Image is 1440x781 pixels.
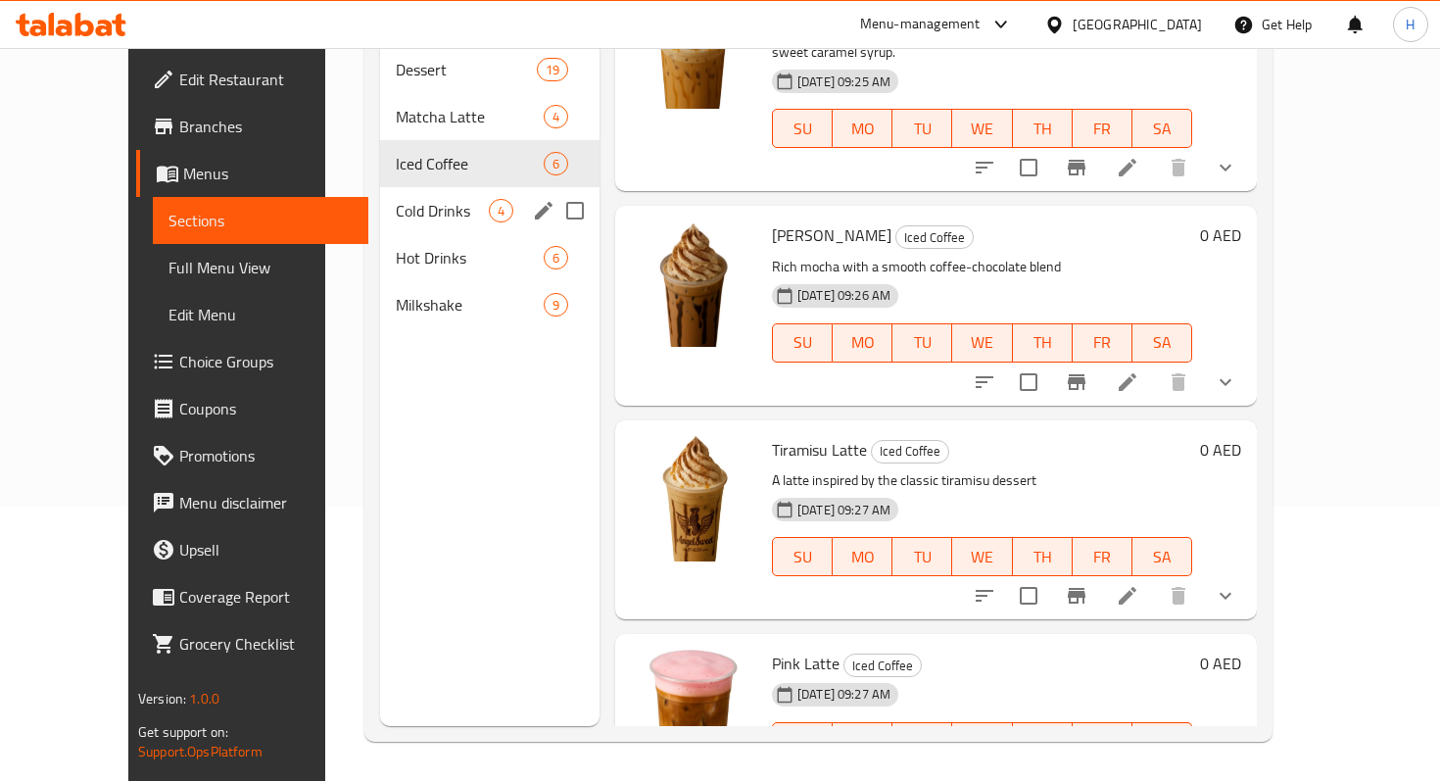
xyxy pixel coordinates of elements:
[138,739,263,764] a: Support.OpsPlatform
[380,93,600,140] div: Matcha Latte4
[545,108,567,126] span: 4
[872,440,948,463] span: Iced Coffee
[631,436,756,561] img: Tiramisu Latte
[396,58,536,81] div: Dessert
[1132,722,1192,761] button: SA
[179,585,353,609] span: Coverage Report
[960,115,1004,143] span: WE
[1140,115,1184,143] span: SA
[179,115,353,138] span: Branches
[136,479,368,526] a: Menu disclaimer
[844,655,921,677] span: Iced Coffee
[960,543,1004,571] span: WE
[1073,323,1132,363] button: FR
[781,115,825,143] span: SU
[1116,584,1139,608] a: Edit menu item
[136,573,368,620] a: Coverage Report
[189,686,219,711] span: 1.0.0
[1080,543,1125,571] span: FR
[1073,109,1132,148] button: FR
[380,281,600,328] div: Milkshake9
[781,328,825,357] span: SU
[1200,650,1241,677] h6: 0 AED
[833,109,892,148] button: MO
[489,199,513,222] div: items
[1073,537,1132,576] button: FR
[1073,722,1132,761] button: FR
[1214,584,1237,608] svg: Show Choices
[1214,370,1237,394] svg: Show Choices
[833,722,892,761] button: MO
[1214,156,1237,179] svg: Show Choices
[1202,359,1249,406] button: show more
[961,359,1008,406] button: sort-choices
[545,296,567,315] span: 9
[1200,221,1241,249] h6: 0 AED
[1008,575,1049,616] span: Select to update
[136,385,368,432] a: Coupons
[168,303,353,326] span: Edit Menu
[790,501,898,519] span: [DATE] 09:27 AM
[1013,722,1073,761] button: TH
[168,209,353,232] span: Sections
[380,140,600,187] div: Iced Coffee6
[136,103,368,150] a: Branches
[1080,115,1125,143] span: FR
[179,538,353,561] span: Upsell
[772,649,840,678] span: Pink Latte
[179,350,353,373] span: Choice Groups
[960,328,1004,357] span: WE
[136,432,368,479] a: Promotions
[952,537,1012,576] button: WE
[544,246,568,269] div: items
[840,328,885,357] span: MO
[843,654,922,677] div: Iced Coffee
[900,115,944,143] span: TU
[396,199,489,222] span: Cold Drinks
[1116,156,1139,179] a: Edit menu item
[1013,109,1073,148] button: TH
[396,246,544,269] span: Hot Drinks
[892,537,952,576] button: TU
[136,620,368,667] a: Grocery Checklist
[1073,14,1202,35] div: [GEOGRAPHIC_DATA]
[840,115,885,143] span: MO
[1155,144,1202,191] button: delete
[537,58,568,81] div: items
[136,338,368,385] a: Choice Groups
[781,543,825,571] span: SU
[168,256,353,279] span: Full Menu View
[952,109,1012,148] button: WE
[1021,543,1065,571] span: TH
[1080,328,1125,357] span: FR
[772,323,833,363] button: SU
[1021,328,1065,357] span: TH
[545,249,567,268] span: 6
[833,323,892,363] button: MO
[179,68,353,91] span: Edit Restaurant
[136,56,368,103] a: Edit Restaurant
[380,234,600,281] div: Hot Drinks6
[790,73,898,91] span: [DATE] 09:25 AM
[1013,537,1073,576] button: TH
[153,197,368,244] a: Sections
[790,286,898,305] span: [DATE] 09:26 AM
[529,196,558,225] button: edit
[1132,109,1192,148] button: SA
[1132,323,1192,363] button: SA
[895,225,974,249] div: Iced Coffee
[396,293,544,317] span: Milkshake
[1008,362,1049,403] span: Select to update
[772,220,891,250] span: [PERSON_NAME]
[892,109,952,148] button: TU
[153,291,368,338] a: Edit Menu
[892,722,952,761] button: TU
[1202,144,1249,191] button: show more
[1140,328,1184,357] span: SA
[772,537,833,576] button: SU
[1155,572,1202,619] button: delete
[900,328,944,357] span: TU
[179,632,353,656] span: Grocery Checklist
[1406,14,1415,35] span: H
